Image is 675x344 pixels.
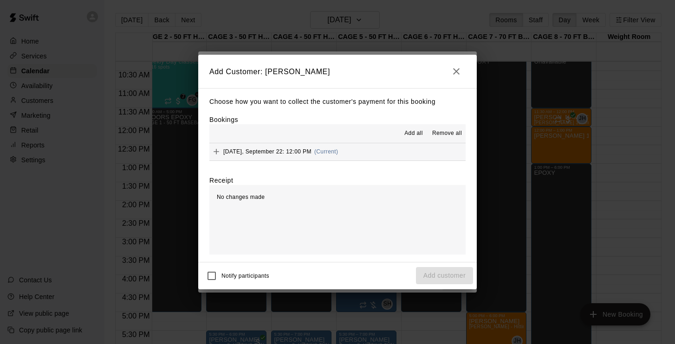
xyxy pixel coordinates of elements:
[404,129,423,138] span: Add all
[221,273,269,279] span: Notify participants
[209,148,223,155] span: Add
[399,126,428,141] button: Add all
[314,148,338,155] span: (Current)
[209,176,233,185] label: Receipt
[217,194,265,200] span: No changes made
[432,129,462,138] span: Remove all
[209,96,466,108] p: Choose how you want to collect the customer's payment for this booking
[209,116,238,123] label: Bookings
[223,148,312,155] span: [DATE], September 22: 12:00 PM
[428,126,466,141] button: Remove all
[209,143,466,160] button: Add[DATE], September 22: 12:00 PM(Current)
[198,55,477,88] h2: Add Customer: [PERSON_NAME]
